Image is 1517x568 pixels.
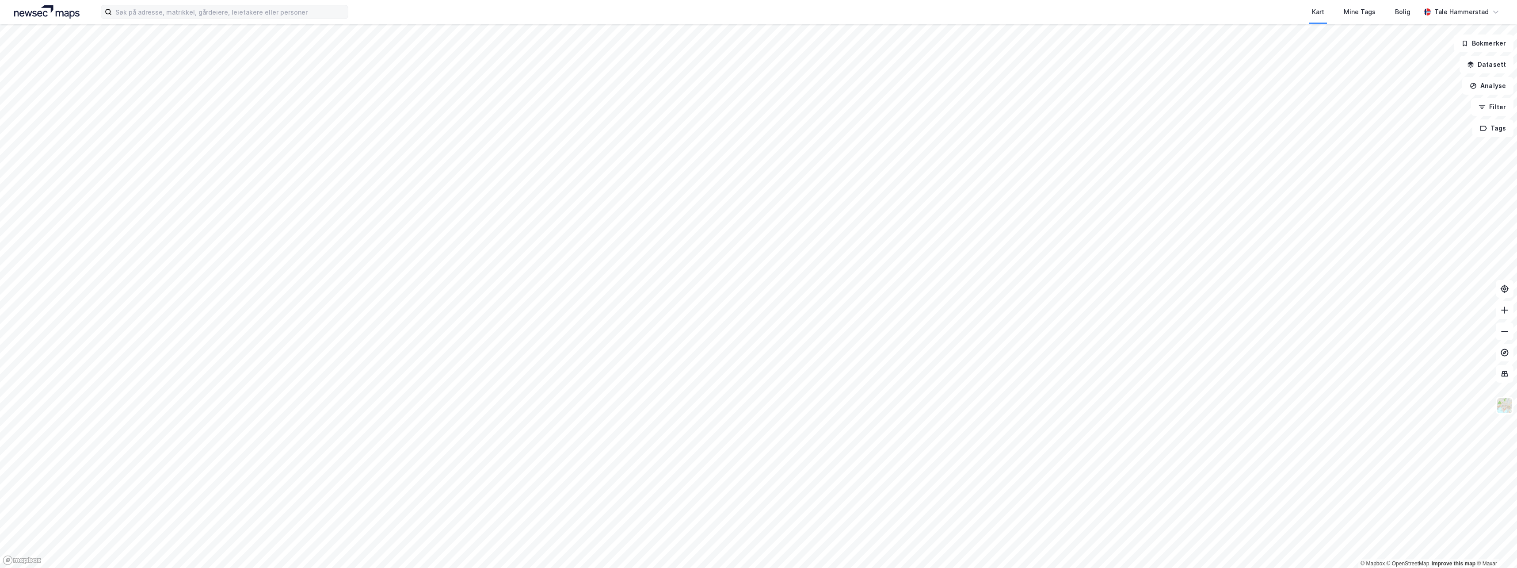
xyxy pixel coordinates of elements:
[14,5,80,19] img: logo.a4113a55bc3d86da70a041830d287a7e.svg
[1472,119,1513,137] button: Tags
[1460,56,1513,73] button: Datasett
[1312,7,1324,17] div: Kart
[1454,35,1513,52] button: Bokmerker
[1473,526,1517,568] iframe: Chat Widget
[1432,560,1475,567] a: Improve this map
[1496,397,1513,414] img: Z
[1434,7,1489,17] div: Tale Hammerstad
[1361,560,1385,567] a: Mapbox
[1344,7,1376,17] div: Mine Tags
[1395,7,1410,17] div: Bolig
[1462,77,1513,95] button: Analyse
[112,5,348,19] input: Søk på adresse, matrikkel, gårdeiere, leietakere eller personer
[3,555,42,565] a: Mapbox homepage
[1471,98,1513,116] button: Filter
[1473,526,1517,568] div: Kontrollprogram for chat
[1387,560,1429,567] a: OpenStreetMap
